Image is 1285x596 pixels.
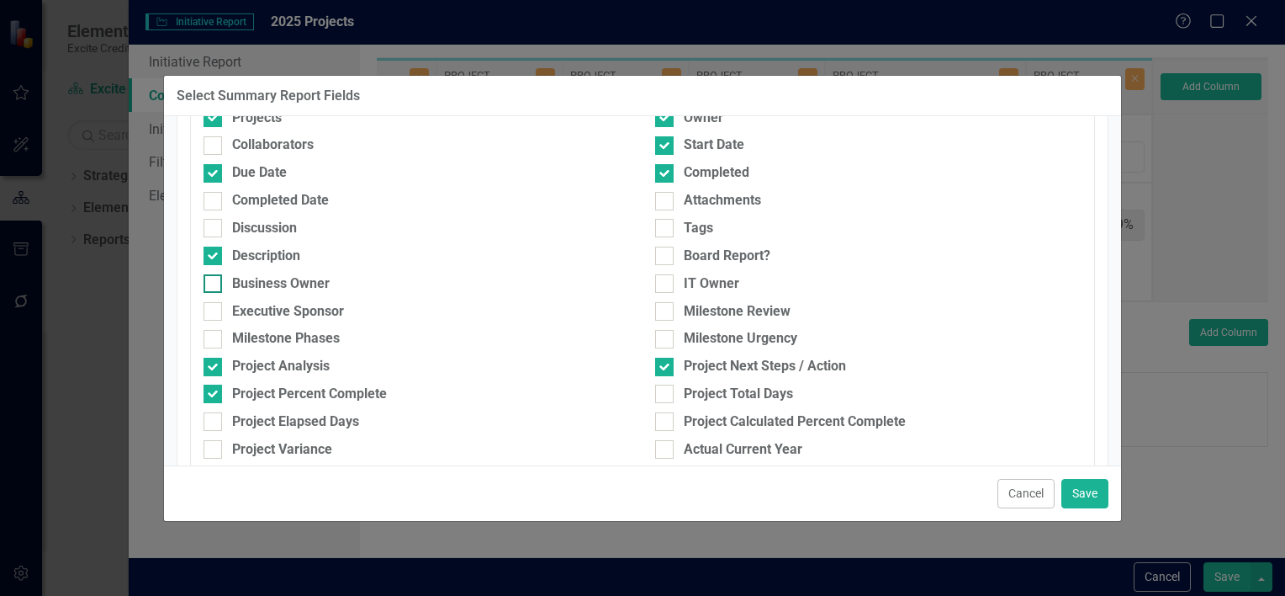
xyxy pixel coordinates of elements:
div: Project Elapsed Days [232,412,359,432]
div: Due Date [232,163,287,183]
div: Project Total Days [684,385,793,404]
div: Board Report? [684,247,770,266]
div: Owner [684,109,723,128]
div: Actual Current Year [684,440,802,460]
div: Attachments [684,191,761,210]
div: IT Owner [684,274,739,294]
div: Milestone Phases [232,329,340,349]
div: Start Date [684,136,744,155]
button: Cancel [997,479,1055,508]
div: Completed [684,163,749,183]
div: Projects [232,109,282,128]
div: Executive Sponsor [232,302,344,322]
div: Milestone Urgency [684,329,797,349]
div: Project Variance [232,440,332,460]
div: Collaborators [232,136,314,155]
div: Project Analysis [232,357,330,376]
div: Completed Date [232,191,329,210]
div: Tags [684,219,713,238]
div: Discussion [232,219,297,238]
div: Business Owner [232,274,330,294]
div: Milestone Review [684,302,791,322]
div: Description [232,247,300,266]
div: Select Summary Report Fields [177,88,360,104]
button: Save [1061,479,1108,508]
div: Project Percent Complete [232,385,387,404]
div: Project Next Steps / Action [684,357,846,376]
div: Project Calculated Percent Complete [684,412,906,432]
